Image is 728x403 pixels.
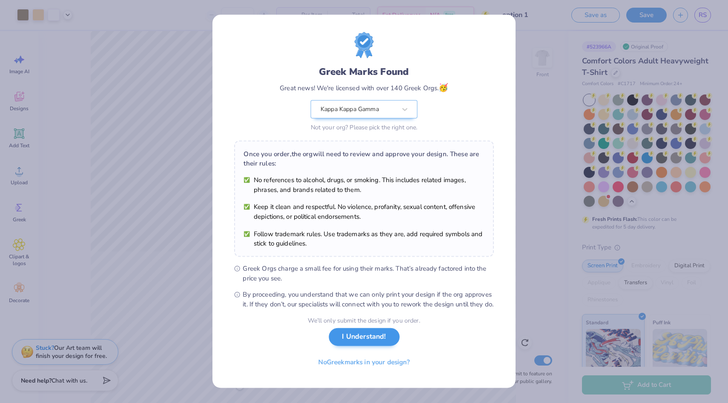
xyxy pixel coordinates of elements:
[319,65,409,79] div: Greek Marks Found
[244,175,484,194] li: No references to alcohol, drugs, or smoking. This includes related images, phrases, and brands re...
[244,149,484,169] div: Once you order, the org will need to review and approve your design. These are their rules:
[355,32,374,58] img: License badge
[311,123,418,132] div: Not your org? Please pick the right one.
[244,203,484,222] li: Keep it clean and respectful. No violence, profanity, sexual content, offensive depictions, or po...
[311,353,417,371] button: NoGreekmarks in your design?
[243,290,494,309] span: By proceeding, you understand that we can only print your design if the org approves it. If they ...
[329,328,399,346] button: I Understand!
[243,264,494,283] span: Greek Orgs charge a small fee for using their marks. That’s already factored into the price you see.
[280,82,448,94] div: Great news! We're licensed with over 140 Greek Orgs.
[308,316,420,325] div: We’ll only submit the design if you order.
[439,83,448,93] span: 🥳
[244,229,484,249] li: Follow trademark rules. Use trademarks as they are, add required symbols and stick to guidelines.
